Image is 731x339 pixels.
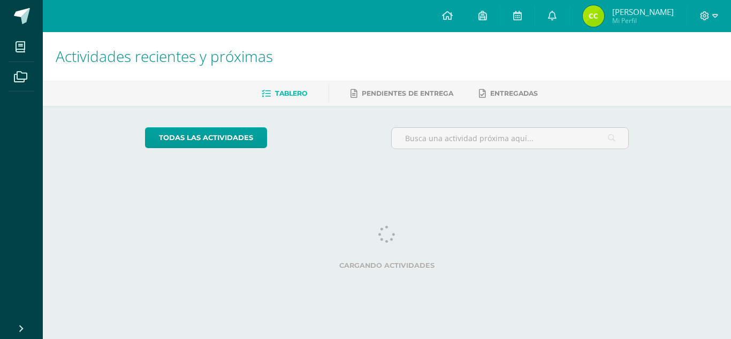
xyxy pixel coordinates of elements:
[490,89,538,97] span: Entregadas
[351,85,453,102] a: Pendientes de entrega
[145,127,267,148] a: todas las Actividades
[145,261,629,269] label: Cargando actividades
[612,6,674,17] span: [PERSON_NAME]
[612,16,674,25] span: Mi Perfil
[262,85,307,102] a: Tablero
[362,89,453,97] span: Pendientes de entrega
[56,46,273,66] span: Actividades recientes y próximas
[583,5,604,27] img: 72e6737e3b6229c48af0c29fd7a6a595.png
[275,89,307,97] span: Tablero
[479,85,538,102] a: Entregadas
[392,128,629,149] input: Busca una actividad próxima aquí...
